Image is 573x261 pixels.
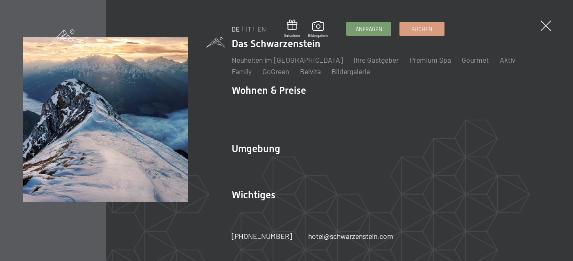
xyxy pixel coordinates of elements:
a: IT [246,25,251,33]
a: Anfragen [347,22,391,36]
a: EN [257,25,266,33]
a: GoGreen [262,67,289,76]
a: Buchen [400,22,444,36]
a: Aktiv [500,55,515,64]
a: DE [232,25,240,33]
a: hotel@schwarzenstein.com [308,231,393,241]
a: Premium Spa [410,55,451,64]
a: Gutschein [284,20,300,38]
span: Buchen [411,25,432,33]
span: Gutschein [284,33,300,38]
a: [PHONE_NUMBER] [232,231,292,241]
a: Bildergalerie [308,21,328,38]
a: Ihre Gastgeber [354,55,399,64]
a: Neuheiten im [GEOGRAPHIC_DATA] [232,55,343,64]
a: Belvita [300,67,321,76]
span: [PHONE_NUMBER] [232,231,292,241]
a: Family [232,67,252,76]
a: Bildergalerie [332,67,370,76]
a: Gourmet [462,55,489,64]
span: Bildergalerie [308,33,328,38]
span: Anfragen [356,25,382,33]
